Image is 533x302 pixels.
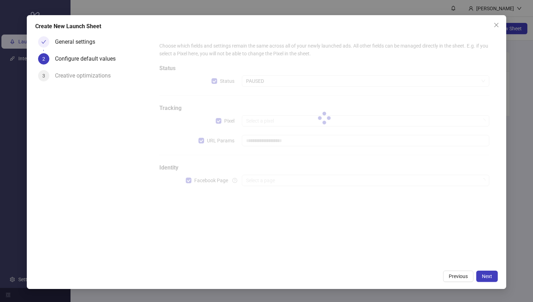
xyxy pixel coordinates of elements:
span: 3 [42,73,45,79]
span: Next [482,273,492,279]
button: Next [476,271,498,282]
button: Close [491,19,502,31]
span: close [494,22,499,28]
div: Creative optimizations [55,70,116,81]
div: General settings [55,36,101,48]
div: Create New Launch Sheet [35,22,498,31]
span: check [41,39,46,44]
span: Previous [449,273,468,279]
button: Previous [443,271,473,282]
div: Configure default values [55,53,121,64]
span: 2 [42,56,45,62]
